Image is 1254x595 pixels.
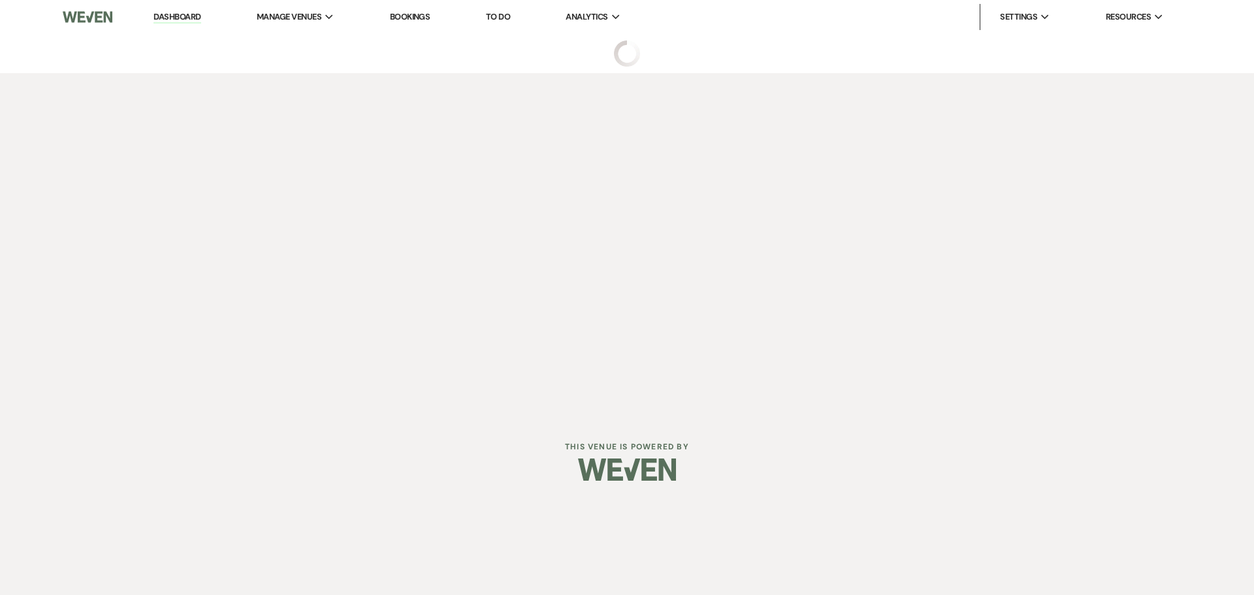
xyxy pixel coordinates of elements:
[614,40,640,67] img: loading spinner
[1000,10,1037,24] span: Settings
[390,11,430,22] a: Bookings
[486,11,510,22] a: To Do
[63,3,112,31] img: Weven Logo
[1106,10,1151,24] span: Resources
[153,11,201,24] a: Dashboard
[257,10,321,24] span: Manage Venues
[566,10,607,24] span: Analytics
[578,447,676,492] img: Weven Logo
